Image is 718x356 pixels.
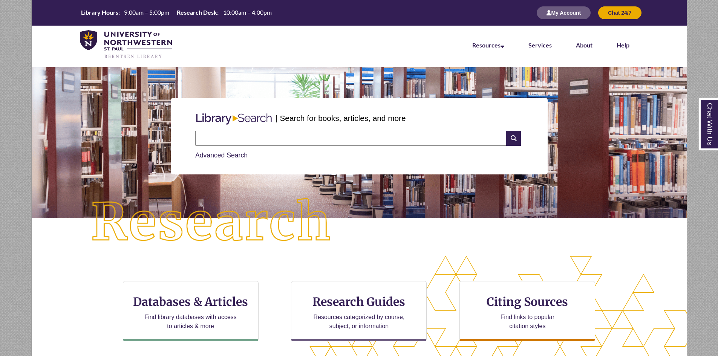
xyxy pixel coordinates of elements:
a: Hours Today [78,8,275,17]
p: Resources categorized by course, subject, or information [310,313,408,331]
a: Resources [472,41,504,49]
a: Services [528,41,552,49]
a: Citing Sources Find links to popular citation styles [459,281,595,341]
a: Chat 24/7 [598,9,641,16]
img: Libary Search [192,110,276,128]
img: UNWSP Library Logo [80,30,172,60]
p: Find library databases with access to articles & more [141,313,240,331]
a: Advanced Search [195,151,248,159]
a: Help [617,41,629,49]
h3: Citing Sources [482,295,574,309]
p: Find links to popular citation styles [491,313,564,331]
a: Research Guides Resources categorized by course, subject, or information [291,281,427,341]
img: Research [64,171,359,274]
a: About [576,41,592,49]
button: My Account [537,6,591,19]
th: Library Hours: [78,8,121,17]
i: Search [506,131,521,146]
a: My Account [537,9,591,16]
a: Databases & Articles Find library databases with access to articles & more [123,281,259,341]
h3: Databases & Articles [129,295,252,309]
th: Research Desk: [174,8,220,17]
button: Chat 24/7 [598,6,641,19]
span: 10:00am – 4:00pm [223,9,272,16]
span: 9:00am – 5:00pm [124,9,169,16]
h3: Research Guides [297,295,420,309]
p: | Search for books, articles, and more [276,112,406,124]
